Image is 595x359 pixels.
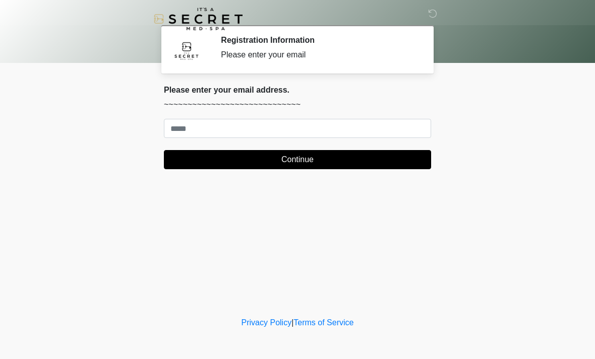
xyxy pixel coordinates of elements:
a: | [291,318,293,327]
img: Agent Avatar [171,35,202,65]
p: ~~~~~~~~~~~~~~~~~~~~~~~~~~~~~ [164,99,431,111]
a: Privacy Policy [242,318,292,327]
a: Terms of Service [293,318,353,327]
h2: Please enter your email address. [164,85,431,95]
img: It's A Secret Med Spa Logo [154,8,243,30]
h2: Registration Information [221,35,416,45]
div: Please enter your email [221,49,416,61]
button: Continue [164,150,431,169]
